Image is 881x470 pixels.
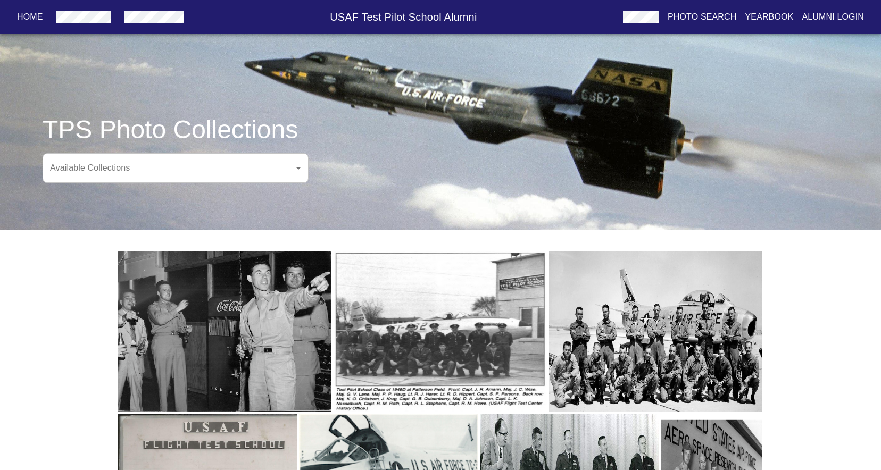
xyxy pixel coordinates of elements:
[13,7,47,27] button: Home
[334,251,547,412] img: Class 1949D
[741,7,797,27] button: Yearbook
[802,11,865,23] p: Alumni Login
[663,7,741,27] button: Photo Search
[188,9,619,26] h6: USAF Test Pilot School Alumni
[43,115,298,145] h3: TPS Photo Collections
[118,251,331,412] img: Class 1949C, From Left to Right: Joseph John "Tym" Tymczyszyn, 1st Lt. Thomas Blazing, 1st Lt. Ri...
[668,11,737,23] p: Photo Search
[798,7,869,27] button: Alumni Login
[549,251,762,412] img: Class 1958A - Front row, Left to Right: Henry E. Chouteau (Northrup), 1st Lt Ralph C. Rich, Capt ...
[745,11,793,23] p: Yearbook
[43,153,309,183] div: ​
[17,11,43,23] p: Home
